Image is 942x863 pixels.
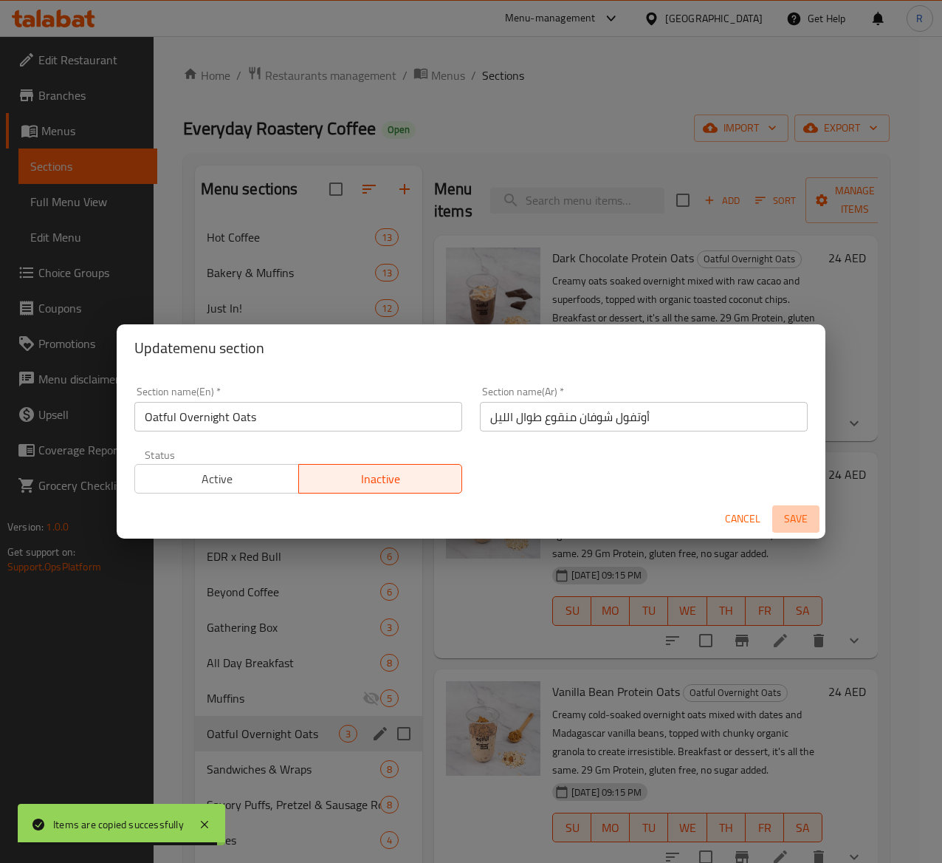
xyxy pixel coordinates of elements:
[134,464,299,494] button: Active
[719,505,766,533] button: Cancel
[480,402,808,431] input: Please enter section name(ar)
[305,468,457,490] span: Inactive
[772,505,819,533] button: Save
[298,464,463,494] button: Inactive
[134,402,462,431] input: Please enter section name(en)
[725,510,760,528] span: Cancel
[134,336,808,360] h2: Update menu section
[141,468,293,490] span: Active
[53,816,184,833] div: Items are copied successfully
[778,510,814,528] span: Save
